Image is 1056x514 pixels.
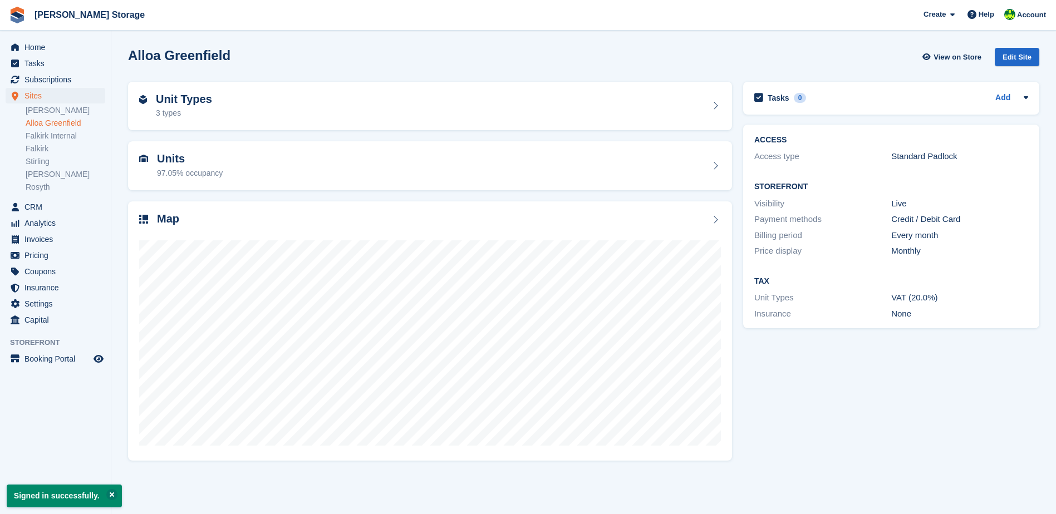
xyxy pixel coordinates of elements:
[1017,9,1046,21] span: Account
[128,201,732,461] a: Map
[128,48,230,63] h2: Alloa Greenfield
[24,88,91,103] span: Sites
[6,56,105,71] a: menu
[10,337,111,348] span: Storefront
[128,141,732,190] a: Units 97.05% occupancy
[754,136,1028,145] h2: ACCESS
[6,296,105,312] a: menu
[7,485,122,507] p: Signed in successfully.
[754,182,1028,191] h2: Storefront
[754,197,891,210] div: Visibility
[6,248,105,263] a: menu
[30,6,149,24] a: [PERSON_NAME] Storage
[794,93,807,103] div: 0
[934,52,981,63] span: View on Store
[891,245,1028,258] div: Monthly
[24,72,91,87] span: Subscriptions
[24,280,91,295] span: Insurance
[6,39,105,55] a: menu
[995,48,1039,71] a: Edit Site
[26,131,105,141] a: Falkirk Internal
[156,93,212,106] h2: Unit Types
[891,308,1028,320] div: None
[979,9,994,20] span: Help
[24,248,91,263] span: Pricing
[891,150,1028,163] div: Standard Padlock
[157,212,179,225] h2: Map
[24,231,91,247] span: Invoices
[754,308,891,320] div: Insurance
[156,107,212,119] div: 3 types
[26,169,105,180] a: [PERSON_NAME]
[157,152,223,165] h2: Units
[128,82,732,131] a: Unit Types 3 types
[6,351,105,367] a: menu
[1004,9,1015,20] img: Claire Wilson
[24,351,91,367] span: Booking Portal
[768,93,789,103] h2: Tasks
[92,352,105,365] a: Preview store
[995,92,1010,105] a: Add
[26,156,105,167] a: Stirling
[26,144,105,154] a: Falkirk
[891,213,1028,226] div: Credit / Debit Card
[6,280,105,295] a: menu
[6,312,105,328] a: menu
[754,150,891,163] div: Access type
[9,7,26,23] img: stora-icon-8386f47178a22dfd0bd8f6a31ec36ba5ce8667c1dd55bd0f319d3a0aa187defe.svg
[995,48,1039,66] div: Edit Site
[139,215,148,224] img: map-icn-33ee37083ee616e46c38cad1a60f524a97daa1e2b2c8c0bc3eb3415660979fc1.svg
[139,95,147,104] img: unit-type-icn-2b2737a686de81e16bb02015468b77c625bbabd49415b5ef34ead5e3b44a266d.svg
[6,231,105,247] a: menu
[754,291,891,304] div: Unit Types
[6,264,105,279] a: menu
[891,197,1028,210] div: Live
[157,167,223,179] div: 97.05% occupancy
[24,199,91,215] span: CRM
[24,312,91,328] span: Capital
[24,296,91,312] span: Settings
[891,229,1028,242] div: Every month
[6,88,105,103] a: menu
[6,215,105,231] a: menu
[754,229,891,242] div: Billing period
[754,245,891,258] div: Price display
[6,199,105,215] a: menu
[24,56,91,71] span: Tasks
[754,213,891,226] div: Payment methods
[921,48,986,66] a: View on Store
[139,155,148,162] img: unit-icn-7be61d7bf1b0ce9d3e12c5938cc71ed9869f7b940bace4675aadf7bd6d80202e.svg
[891,291,1028,304] div: VAT (20.0%)
[24,264,91,279] span: Coupons
[26,118,105,128] a: Alloa Greenfield
[6,72,105,87] a: menu
[26,105,105,116] a: [PERSON_NAME]
[924,9,946,20] span: Create
[24,39,91,55] span: Home
[24,215,91,231] span: Analytics
[754,277,1028,286] h2: Tax
[26,182,105,192] a: Rosyth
